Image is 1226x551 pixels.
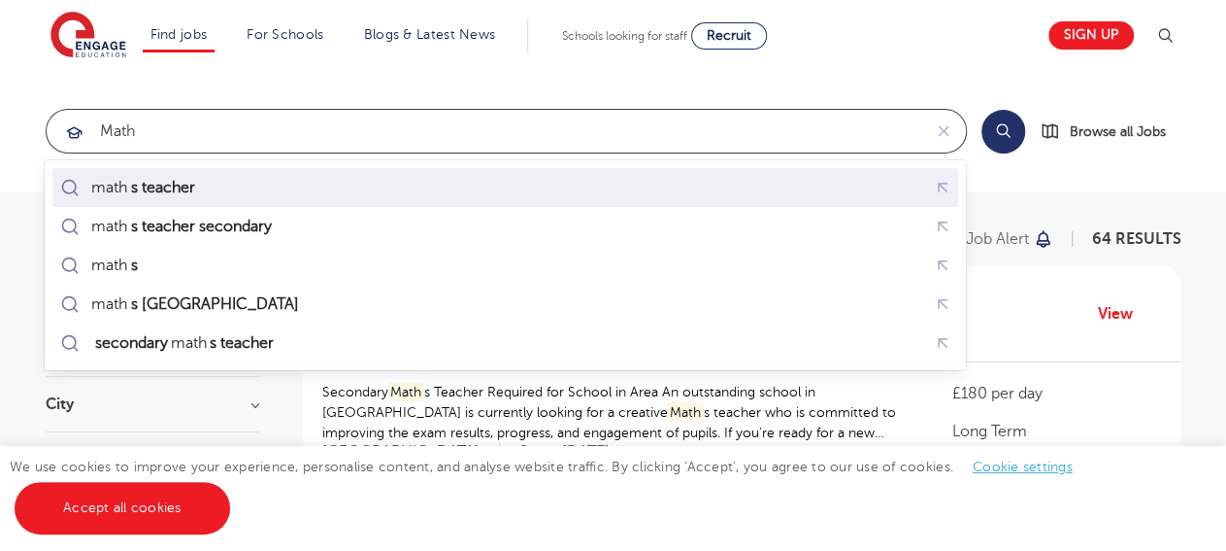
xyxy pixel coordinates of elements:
[1048,21,1134,50] a: Sign up
[150,27,208,42] a: Find jobs
[91,178,197,197] div: math
[322,442,500,463] span: [GEOGRAPHIC_DATA]
[91,331,170,355] mark: secondary
[928,290,958,320] button: Fill query with "maths london"
[247,27,323,42] a: For Schools
[388,382,425,402] mark: Math
[1098,301,1147,327] a: View
[91,217,274,236] div: math
[921,110,966,153] button: Clear
[562,29,687,43] span: Schools looking for staff
[951,382,1161,405] p: £180 per day
[52,168,958,362] ul: Submit
[981,110,1025,154] button: Search
[519,442,610,463] p: Starts [DATE]
[929,231,1029,247] p: Save job alert
[127,215,274,238] mark: s teacher secondary
[364,27,496,42] a: Blogs & Latest News
[127,176,197,199] mark: s teacher
[928,173,958,203] button: Fill query with "maths teacher"
[207,331,277,355] mark: s teacher
[322,382,913,443] p: Secondary s Teacher Required for School in Area An outstanding school in [GEOGRAPHIC_DATA] is cur...
[928,251,958,281] button: Fill query with "maths"
[47,110,921,153] input: Submit
[668,402,705,423] mark: Math
[127,254,140,277] mark: s
[91,333,277,353] div: math
[91,256,140,275] div: math
[973,460,1073,474] a: Cookie settings
[46,109,967,154] div: Submit
[1070,121,1166,143] span: Browse all Jobs
[928,212,958,242] button: Fill query with "maths teacher secondary"
[1092,230,1181,248] span: 64 RESULTS
[10,460,1092,515] span: We use cookies to improve your experience, personalise content, and analyse website traffic. By c...
[707,28,751,43] span: Recruit
[91,294,301,314] div: math
[15,482,230,534] a: Accept all cookies
[50,12,126,60] img: Engage Education
[929,231,1054,247] button: Save job alert
[1041,121,1181,143] a: Browse all Jobs
[951,420,1161,443] p: Long Term
[691,22,767,50] a: Recruit
[127,293,301,316] mark: s [GEOGRAPHIC_DATA]
[46,396,259,412] h3: City
[928,328,958,359] button: Fill query with "secondary maths teacher"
